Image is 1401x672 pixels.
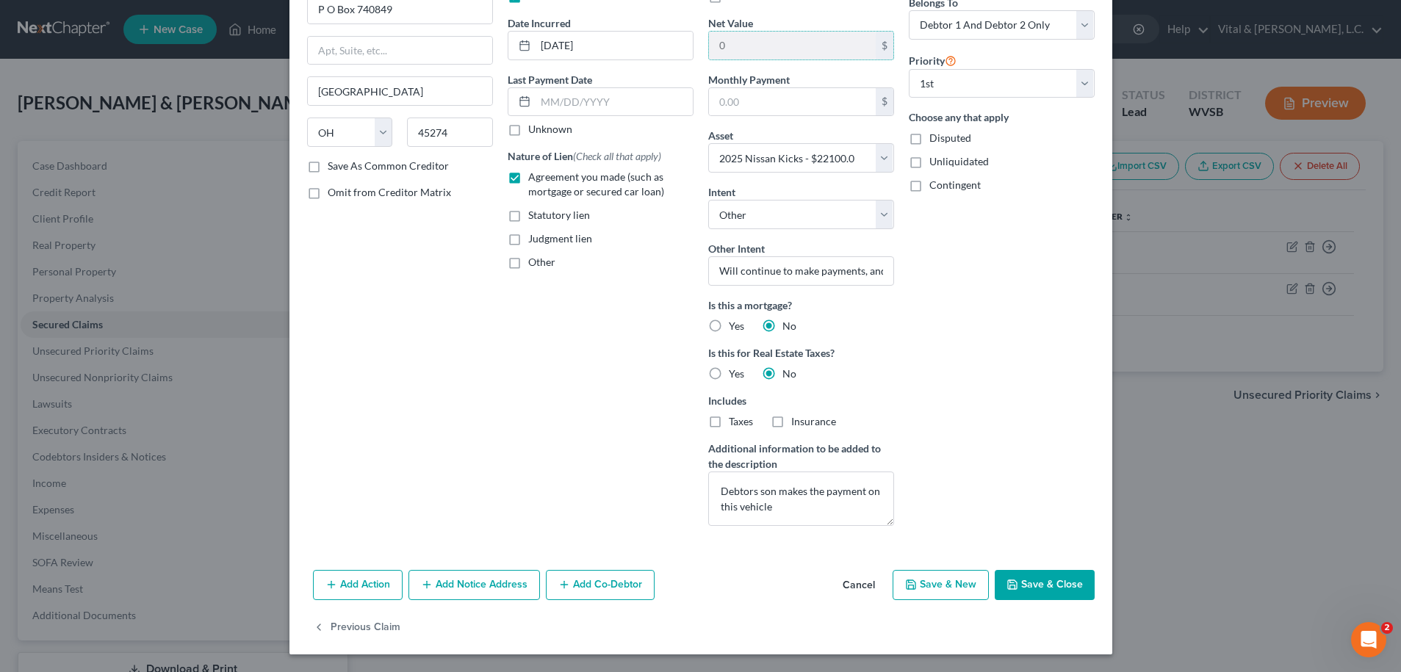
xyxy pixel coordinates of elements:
[328,186,451,198] span: Omit from Creditor Matrix
[782,367,796,380] span: No
[876,32,893,59] div: $
[929,155,989,167] span: Unliquidated
[708,15,753,31] label: Net Value
[909,109,1095,125] label: Choose any that apply
[729,319,744,332] span: Yes
[708,241,765,256] label: Other Intent
[508,15,571,31] label: Date Incurred
[528,232,592,245] span: Judgment lien
[709,88,876,116] input: 0.00
[528,170,664,198] span: Agreement you made (such as mortgage or secured car loan)
[536,32,693,59] input: MM/DD/YYYY
[1381,622,1393,634] span: 2
[791,415,836,427] span: Insurance
[408,570,540,601] button: Add Notice Address
[876,88,893,116] div: $
[708,72,790,87] label: Monthly Payment
[528,122,572,137] label: Unknown
[313,612,400,643] button: Previous Claim
[308,77,492,105] input: Enter city...
[708,256,894,286] input: Specify...
[313,570,403,601] button: Add Action
[708,297,894,313] label: Is this a mortgage?
[528,256,555,268] span: Other
[995,570,1095,601] button: Save & Close
[929,178,981,191] span: Contingent
[729,367,744,380] span: Yes
[708,129,733,142] span: Asset
[893,570,989,601] button: Save & New
[528,209,590,221] span: Statutory lien
[407,118,493,147] input: Enter zip...
[708,345,894,361] label: Is this for Real Estate Taxes?
[508,72,592,87] label: Last Payment Date
[536,88,693,116] input: MM/DD/YYYY
[328,159,449,173] label: Save As Common Creditor
[308,37,492,65] input: Apt, Suite, etc...
[729,415,753,427] span: Taxes
[929,131,971,144] span: Disputed
[909,51,957,69] label: Priority
[708,393,894,408] label: Includes
[1351,622,1386,657] iframe: Intercom live chat
[508,148,661,164] label: Nature of Lien
[709,32,876,59] input: 0.00
[708,441,894,472] label: Additional information to be added to the description
[782,319,796,332] span: No
[546,570,655,601] button: Add Co-Debtor
[831,571,887,601] button: Cancel
[708,184,735,200] label: Intent
[573,150,661,162] span: (Check all that apply)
